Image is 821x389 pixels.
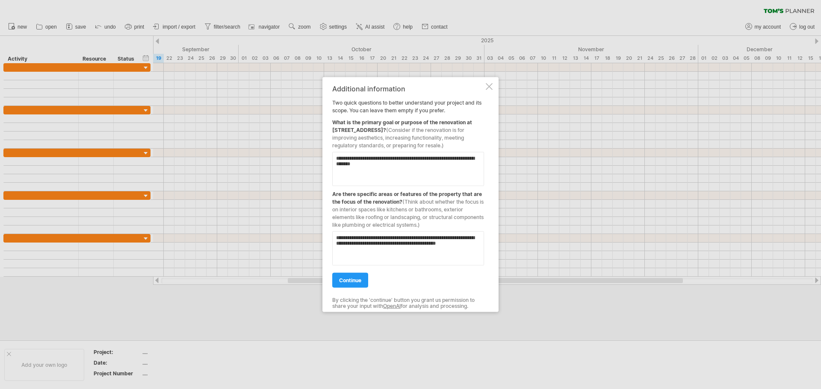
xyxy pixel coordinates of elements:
[332,114,484,149] div: What is the primary goal or purpose of the renovation at [STREET_ADDRESS]?
[332,186,484,228] div: Are there specific areas or features of the property that are the focus of the renovation?
[339,277,361,283] span: continue
[332,85,484,304] div: Two quick questions to better understand your project and its scope. You can leave them empty if ...
[332,272,368,287] a: continue
[383,303,401,309] a: OpenAI
[332,85,484,92] div: Additional information
[332,126,464,148] span: (Consider if the renovation is for improving aesthetics, increasing functionality, meeting regula...
[332,297,484,309] div: By clicking the 'continue' button you grant us permission to share your input with for analysis a...
[332,198,484,228] span: (Think about whether the focus is on interior spaces like kitchens or bathrooms, exterior element...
